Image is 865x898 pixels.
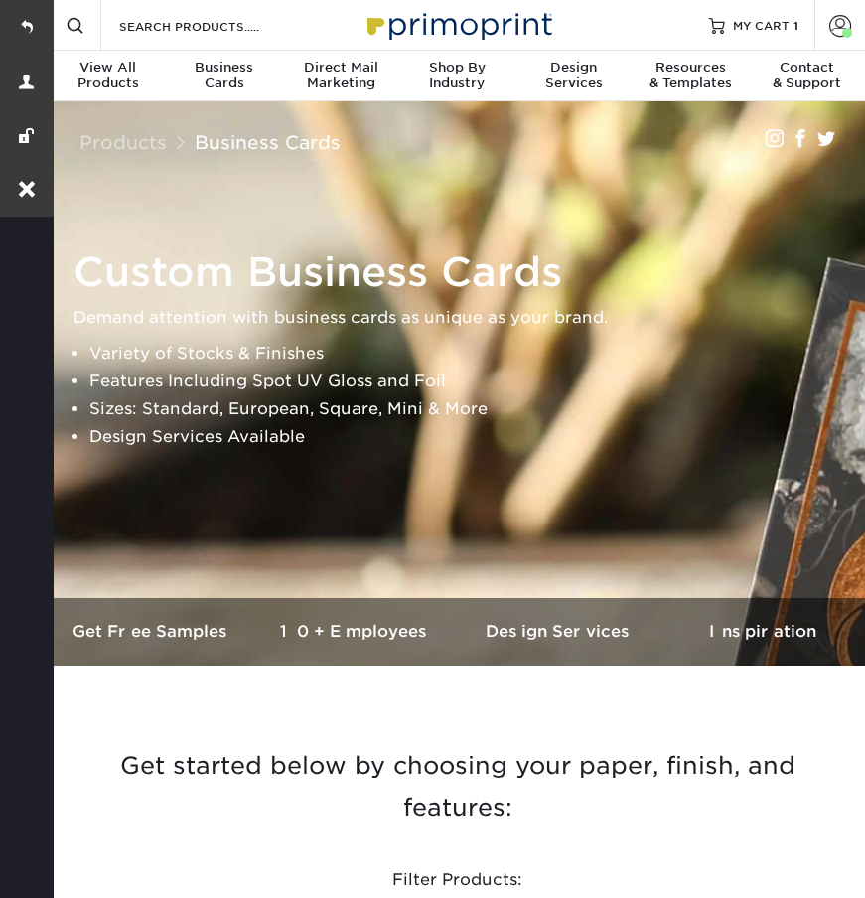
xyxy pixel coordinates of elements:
h1: Custom Business Cards [73,248,859,296]
div: Services [515,60,632,91]
p: Demand attention with business cards as unique as your brand. [73,304,859,332]
a: View AllProducts [50,51,166,103]
h3: 10+ Employees [253,622,457,641]
li: Features Including Spot UV Gloss and Foil [89,368,859,395]
a: DesignServices [515,51,632,103]
a: Contact& Support [749,51,865,103]
span: 1 [793,18,798,32]
span: Direct Mail [283,60,399,75]
span: Shop By [399,60,515,75]
div: & Support [749,60,865,91]
div: & Templates [632,60,748,91]
h3: Get started below by choosing your paper, finish, and features: [65,737,850,828]
span: Business [166,60,282,75]
a: Products [79,131,167,153]
li: Design Services Available [89,423,859,451]
a: Resources& Templates [632,51,748,103]
a: Inspiration [661,598,865,665]
h3: Get Free Samples [50,622,253,641]
a: BusinessCards [166,51,282,103]
span: Resources [632,60,748,75]
li: Sizes: Standard, European, Square, Mini & More [89,395,859,423]
input: SEARCH PRODUCTS..... [117,14,311,38]
div: Cards [166,60,282,91]
span: MY CART [733,17,790,34]
h3: Design Services [458,622,661,641]
img: Primoprint [359,3,557,46]
a: Get Free Samples [50,598,253,665]
a: Direct MailMarketing [283,51,399,103]
li: Variety of Stocks & Finishes [89,340,859,368]
a: Business Cards [195,131,341,153]
span: Design [515,60,632,75]
a: Design Services [458,598,661,665]
div: Industry [399,60,515,91]
div: Marketing [283,60,399,91]
span: Contact [749,60,865,75]
span: View All [50,60,166,75]
a: 10+ Employees [253,598,457,665]
div: Products [50,60,166,91]
h3: Inspiration [661,622,865,641]
a: Shop ByIndustry [399,51,515,103]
